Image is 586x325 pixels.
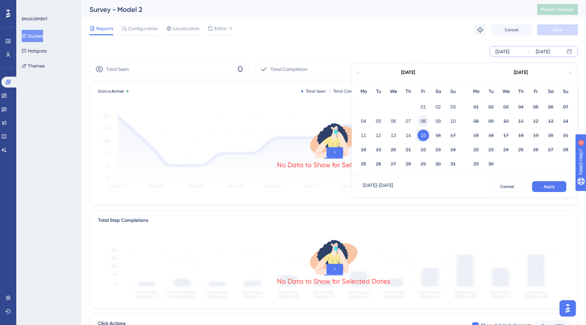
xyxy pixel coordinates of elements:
[373,144,384,155] button: 19
[505,27,519,33] span: Cancel
[98,216,148,225] div: Total Step Completions
[128,24,158,33] span: Configuration
[530,101,542,113] button: 05
[470,115,482,127] button: 08
[329,89,366,94] div: Total Completion
[545,101,556,113] button: 06
[22,45,47,57] button: Hotspots
[388,115,399,127] button: 06
[416,88,431,96] div: Fr
[417,101,429,113] button: 01
[432,130,444,141] button: 16
[22,16,47,22] div: ENGAGEMENT
[485,158,497,170] button: 30
[500,144,512,155] button: 24
[470,130,482,141] button: 15
[403,130,414,141] button: 14
[173,24,199,33] span: Localization
[500,130,512,141] button: 17
[90,5,520,14] div: Survey - Model 2
[515,130,527,141] button: 18
[485,130,497,141] button: 16
[560,144,571,155] button: 28
[371,88,386,96] div: Tu
[545,130,556,141] button: 20
[515,115,527,127] button: 11
[537,24,578,35] button: Save
[16,2,42,10] span: Need Help?
[388,158,399,170] button: 27
[515,101,527,113] button: 04
[485,101,497,113] button: 02
[553,27,562,33] span: Save
[500,101,512,113] button: 03
[447,158,459,170] button: 31
[470,144,482,155] button: 22
[388,144,399,155] button: 20
[530,115,542,127] button: 12
[491,24,532,35] button: Cancel
[356,88,371,96] div: Mo
[417,130,429,141] button: 15
[358,158,369,170] button: 25
[403,158,414,170] button: 28
[373,130,384,141] button: 12
[545,115,556,127] button: 13
[373,158,384,170] button: 26
[432,101,444,113] button: 02
[530,144,542,155] button: 26
[277,160,390,170] div: No Data to Show for Selected Dates
[403,115,414,127] button: 07
[277,276,390,286] div: No Data to Show for Selected Dates
[96,24,113,33] span: Reports
[47,3,49,9] div: 3
[485,115,497,127] button: 09
[447,144,459,155] button: 24
[432,115,444,127] button: 09
[417,115,429,127] button: 08
[301,89,326,94] div: Total Seen
[484,88,499,96] div: Tu
[514,69,528,77] div: [DATE]
[560,115,571,127] button: 14
[388,130,399,141] button: 13
[447,130,459,141] button: 17
[528,88,543,96] div: Fr
[544,184,555,189] span: Apply
[98,89,124,94] span: Status:
[513,88,528,96] div: Th
[214,24,227,33] span: Editor
[545,144,556,155] button: 27
[515,144,527,155] button: 25
[417,144,429,155] button: 22
[537,4,578,15] button: Publish Changes
[560,101,571,113] button: 07
[469,88,484,96] div: Mo
[446,88,461,96] div: Su
[499,88,513,96] div: We
[358,130,369,141] button: 11
[558,88,573,96] div: Su
[447,101,459,113] button: 03
[386,88,401,96] div: We
[432,158,444,170] button: 30
[417,158,429,170] button: 29
[373,115,384,127] button: 05
[558,298,578,319] iframe: UserGuiding AI Assistant Launcher
[543,88,558,96] div: Sa
[112,89,124,94] span: Active
[485,144,497,155] button: 23
[560,130,571,141] button: 21
[22,60,45,72] button: Themes
[106,65,129,73] span: Total Seen
[363,181,393,192] div: [DATE] - [DATE]
[358,115,369,127] button: 04
[495,47,509,56] div: [DATE]
[271,65,308,73] span: Total Completion
[536,47,550,56] div: [DATE]
[470,158,482,170] button: 29
[403,144,414,155] button: 21
[432,144,444,155] button: 23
